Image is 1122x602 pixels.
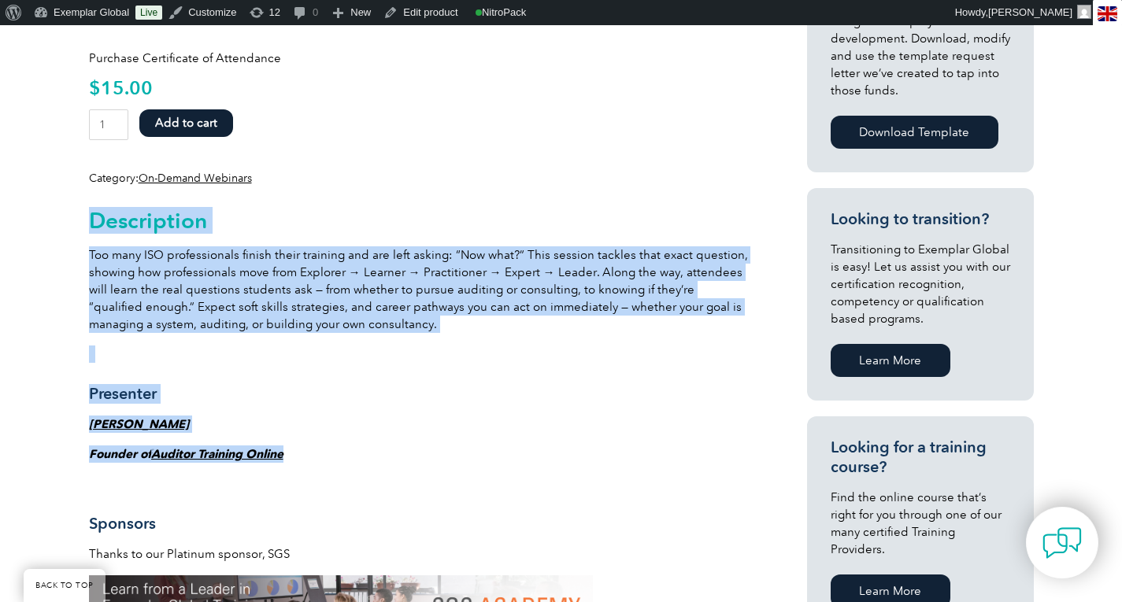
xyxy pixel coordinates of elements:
[89,76,153,99] bdi: 15.00
[139,109,233,137] button: Add to cart
[1042,523,1082,563] img: contact-chat.png
[89,545,750,563] p: Thanks to our Platinum sponsor, SGS
[831,344,950,377] a: Learn More
[831,209,1010,229] h3: Looking to transition?
[89,514,750,534] h3: Sponsors
[139,172,252,185] a: On-Demand Webinars
[135,6,162,20] a: Live
[831,489,1010,558] p: Find the online course that’s right for you through one of our many certified Training Providers.
[89,246,750,333] p: Too many ISO professionals finish their training and are left asking: “Now what?” This session ta...
[89,384,750,404] h3: Presenter
[89,208,750,233] h2: Description
[151,447,283,461] a: Auditor Training Online
[24,569,106,602] a: BACK TO TOP
[89,109,129,140] input: Product quantity
[1098,6,1117,21] img: en
[831,241,1010,327] p: Transitioning to Exemplar Global is easy! Let us assist you with our certification recognition, c...
[89,447,283,461] em: Founder of
[89,76,101,99] span: $
[89,50,750,67] p: Purchase Certificate of Attendance
[831,438,1010,477] h3: Looking for a training course?
[89,172,252,185] span: Category:
[831,116,998,149] a: Download Template
[988,6,1072,18] span: [PERSON_NAME]
[89,417,189,431] a: [PERSON_NAME]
